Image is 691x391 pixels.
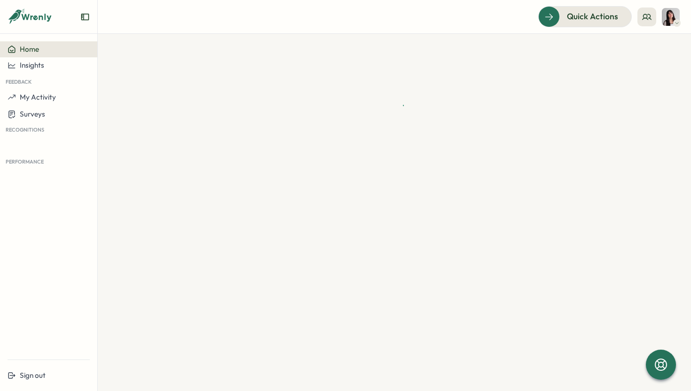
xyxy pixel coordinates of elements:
[567,10,618,23] span: Quick Actions
[20,371,46,380] span: Sign out
[20,93,56,102] span: My Activity
[20,45,39,54] span: Home
[20,61,44,70] span: Insights
[538,6,632,27] button: Quick Actions
[662,8,680,26] img: Andrea Lopez
[80,12,90,22] button: Expand sidebar
[20,109,45,118] span: Surveys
